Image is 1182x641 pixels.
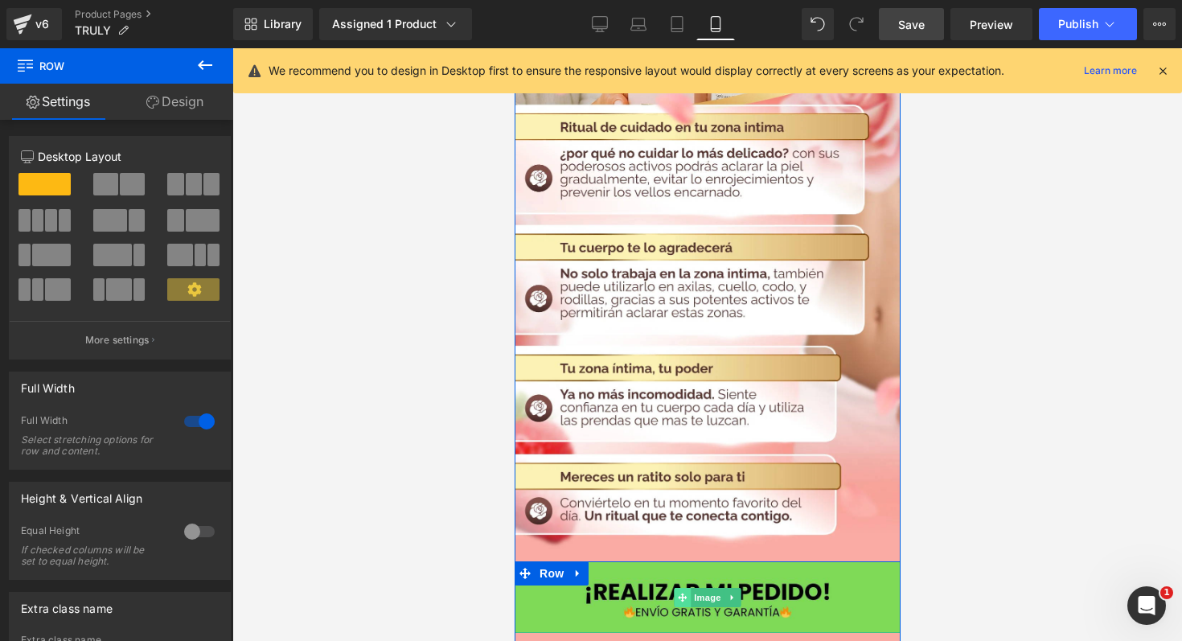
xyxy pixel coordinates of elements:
div: Assigned 1 Product [332,16,459,32]
div: Extra class name [21,593,113,615]
a: Laptop [619,8,658,40]
p: More settings [85,333,150,347]
button: More [1143,8,1176,40]
a: Tablet [658,8,696,40]
a: Mobile [696,8,735,40]
button: Publish [1039,8,1137,40]
iframe: Intercom live chat [1127,586,1166,625]
a: Preview [950,8,1032,40]
span: Save [898,16,925,33]
a: Expand / Collapse [210,540,227,559]
button: Redo [840,8,872,40]
a: Desktop [581,8,619,40]
span: TRULY [75,24,111,37]
div: If checked columns will be set to equal height. [21,544,166,567]
a: Expand / Collapse [53,513,74,537]
a: Product Pages [75,8,233,21]
button: More settings [10,321,230,359]
div: Full Width [21,414,168,431]
a: New Library [233,8,313,40]
div: Height & Vertical Align [21,483,142,505]
span: Row [16,48,177,84]
span: Preview [970,16,1013,33]
span: Publish [1058,18,1098,31]
div: Equal Height [21,524,168,541]
span: Image [176,540,210,559]
div: v6 [32,14,52,35]
div: Full Width [21,372,75,395]
button: Undo [802,8,834,40]
span: Row [21,513,53,537]
a: Design [117,84,233,120]
p: Desktop Layout [21,148,219,165]
span: Library [264,17,302,31]
a: Learn more [1077,61,1143,80]
div: Select stretching options for row and content. [21,434,166,457]
p: We recommend you to design in Desktop first to ensure the responsive layout would display correct... [269,62,1004,80]
a: v6 [6,8,62,40]
span: 1 [1160,586,1173,599]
